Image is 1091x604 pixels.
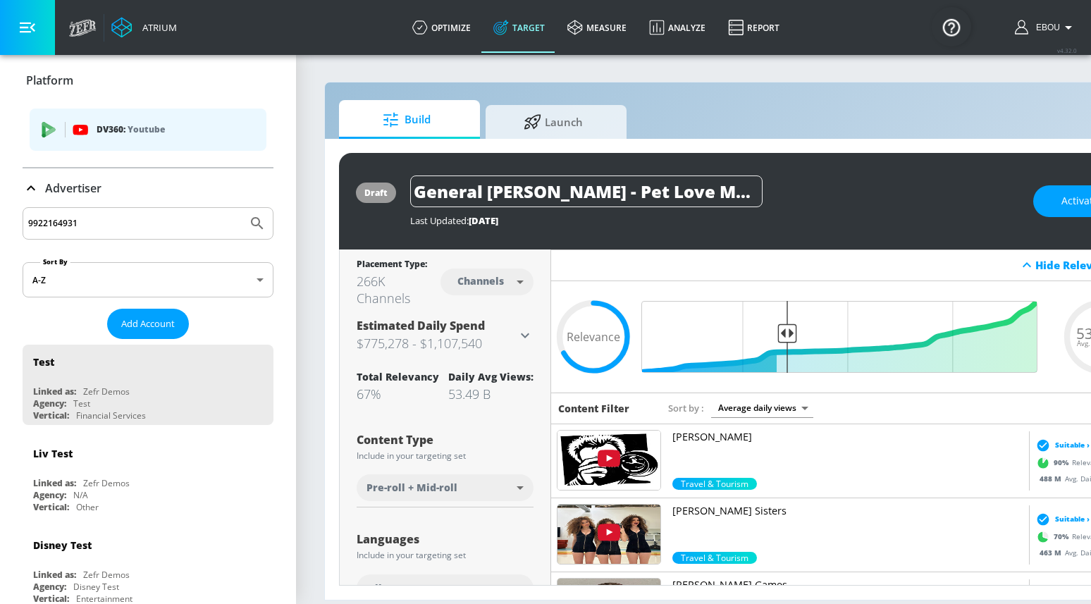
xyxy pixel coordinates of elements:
span: Suitable › [1055,514,1090,524]
img: UU5sGdW8Jf7ijogDhcIFRmlw [557,505,660,564]
span: 463 M [1040,547,1065,557]
h6: Content Filter [558,402,629,415]
p: [PERSON_NAME] Sisters [672,504,1023,518]
span: 70 % [1054,531,1072,542]
div: Include in your targeting set [357,551,534,560]
span: Add Account [121,316,175,332]
a: optimize [401,2,482,53]
span: Estimated Daily Spend [357,318,485,333]
span: [DATE] [469,214,498,227]
a: Analyze [638,2,717,53]
div: Liv Test [33,447,73,460]
span: All Languages [368,581,438,596]
div: Platform [23,61,273,100]
div: Linked as: [33,477,76,489]
button: Ebou [1015,19,1077,36]
button: Open Resource Center [932,7,971,47]
div: Other [76,501,99,513]
span: Suitable › [1055,440,1090,450]
div: Include in your targeting set [357,452,534,460]
button: Submit Search [242,208,273,239]
div: Zefr Demos [83,477,130,489]
div: Vertical: [33,501,69,513]
div: TestLinked as:Zefr DemosAgency:TestVertical:Financial Services [23,345,273,425]
div: draft [364,187,388,199]
a: [PERSON_NAME] [672,430,1023,478]
span: login as: ebou.njie@zefr.com [1030,23,1060,32]
a: Target [482,2,556,53]
div: Test [33,355,54,369]
div: Suitable › [1033,438,1090,452]
div: Linked as: [33,386,76,397]
div: Liv TestLinked as:Zefr DemosAgency:N/AVertical:Other [23,436,273,517]
div: Daily Avg Views: [448,370,534,383]
span: Travel & Tourism [672,552,757,564]
div: Platform [23,99,273,167]
h3: $775,278 - $1,107,540 [357,333,517,353]
div: N/A [73,489,88,501]
input: Search by name [28,214,242,233]
div: Financial Services [76,409,146,421]
div: Last Updated: [410,214,1019,227]
a: measure [556,2,638,53]
span: Build [353,103,460,137]
span: Launch [500,105,607,139]
div: 67% [357,386,439,402]
a: [PERSON_NAME] Sisters [672,504,1023,552]
span: v 4.32.0 [1057,47,1077,54]
div: 90.0% [672,478,757,490]
span: 90 % [1054,457,1072,468]
div: Agency: [33,581,66,593]
div: Agency: [33,489,66,501]
p: Youtube [128,122,165,137]
label: Sort By [40,257,70,266]
p: [PERSON_NAME] [672,430,1023,444]
div: Agency: [33,397,66,409]
div: 266K Channels [357,273,440,307]
span: Relevance [567,331,620,343]
a: Atrium [111,17,177,38]
span: Sort by [668,402,704,414]
div: Average daily views [711,398,813,417]
span: Pre-roll + Mid-roll [366,481,457,495]
div: 70.0% [672,552,757,564]
p: Platform [26,73,73,88]
div: Advertiser [23,168,273,208]
button: Add Account [107,309,189,339]
div: Disney Test [73,581,119,593]
div: A-Z [23,262,273,297]
p: DV360: [97,122,255,137]
div: Vertical: [33,409,69,421]
span: 488 M [1040,473,1065,483]
div: Suitable › [1033,512,1090,526]
div: Atrium [137,21,177,34]
p: [PERSON_NAME] Games [672,578,1023,592]
div: Disney Test [33,538,92,552]
div: Languages [357,534,534,545]
span: Travel & Tourism [672,478,757,490]
div: All Languages [357,574,534,603]
div: Total Relevancy [357,370,439,383]
img: UUKaCalz5N5ienIbfPzEbYuA [557,431,660,490]
div: Zefr Demos [83,386,130,397]
a: Report [717,2,791,53]
input: Final Threshold [650,301,1044,373]
div: Linked as: [33,569,76,581]
div: Content Type [357,434,534,445]
div: Estimated Daily Spend$775,278 - $1,107,540 [357,318,534,353]
ul: list of platforms [30,103,266,160]
div: Zefr Demos [83,569,130,581]
p: Advertiser [45,180,101,196]
div: DV360: Youtube [30,109,266,151]
div: Placement Type: [357,258,440,273]
div: 53.49 B [448,386,534,402]
div: Test [73,397,90,409]
div: Channels [450,275,511,287]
